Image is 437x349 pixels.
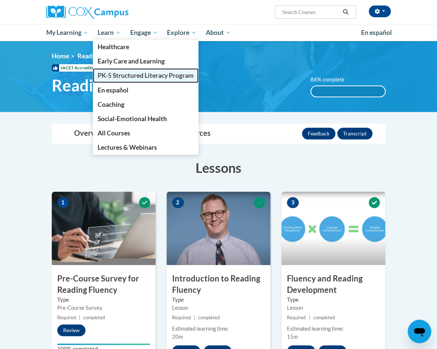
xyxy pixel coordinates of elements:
a: Engage [125,24,163,41]
a: Home [52,52,69,60]
span: 20m [172,334,183,340]
span: Required [287,315,306,320]
h3: Introduction to Reading Fluency [167,273,270,296]
div: Main menu [41,24,397,41]
a: Cox Campus [46,6,154,19]
button: Feedback [302,128,335,139]
span: Required [172,315,191,320]
label: 86% complete [310,76,353,84]
span: My Learning [46,28,88,37]
span: PK-5 Structured Literacy Program [98,72,194,79]
div: Lesson [172,304,265,312]
span: Early Care and Learning [98,57,165,65]
span: Engage [130,28,158,37]
div: Lesson [287,304,380,312]
span: completed [83,315,105,320]
a: Explore [162,24,201,41]
span: En español [98,86,128,94]
span: 3 [287,197,299,208]
div: Estimated learning time: [287,325,380,333]
span: completed [313,315,335,320]
span: Coaching [98,101,124,108]
div: Estimated learning time: [172,325,265,333]
a: Overview [67,124,114,143]
span: Social-Emotional Health [98,115,167,123]
span: Reading Fluency [77,52,124,60]
h3: Lessons [52,159,386,177]
button: Account Settings [369,6,391,17]
a: About [201,24,236,41]
a: En español [93,83,199,97]
span: | [194,315,195,320]
a: Healthcare [93,40,199,54]
span: Explore [167,28,196,37]
button: Transcript [337,128,372,139]
span: 15m [287,334,298,340]
label: Type [57,296,150,304]
span: 1 [57,197,69,208]
span: | [79,315,80,320]
span: IACET Accredited [52,64,98,72]
iframe: Button to launch messaging window [408,320,431,343]
label: Type [172,296,265,304]
img: Cox Campus [46,6,128,19]
a: Social-Emotional Health [93,112,199,126]
span: All Courses [98,129,130,137]
img: Course Image [281,192,385,265]
a: Learn [93,24,125,41]
img: Course Image [52,192,156,265]
span: completed [198,315,220,320]
div: Your progress [57,343,150,345]
div: 100% [311,86,385,97]
span: Reading Fluency [52,76,171,95]
a: Lectures & Webinars [93,140,199,154]
button: Review [57,324,85,336]
div: Pre-Course Survey [57,304,150,312]
a: Coaching [93,97,199,112]
span: En español [361,29,392,36]
a: My Learning [41,24,93,41]
span: Required [57,315,76,320]
a: PK-5 Structured Literacy Program [93,68,199,83]
label: Type [287,296,380,304]
a: All Courses [93,126,199,140]
span: Healthcare [98,43,129,51]
h3: Pre-Course Survey for Reading Fluency [52,273,156,296]
h3: Fluency and Reading Development [281,273,385,296]
span: Lectures & Webinars [98,143,157,151]
span: About [206,28,231,37]
input: Search Courses [281,8,340,17]
img: Course Image [167,192,270,265]
a: Early Care and Learning [93,54,199,68]
span: | [309,315,310,320]
button: Search [340,8,351,17]
a: En español [356,25,397,40]
span: Learn [98,28,121,37]
span: 2 [172,197,184,208]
